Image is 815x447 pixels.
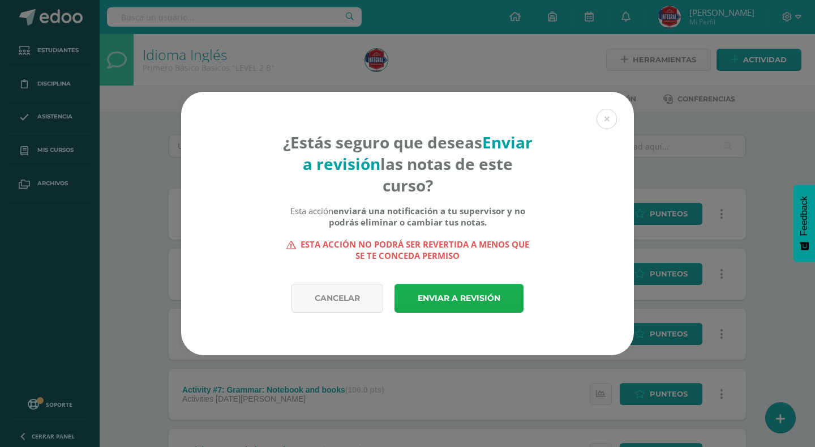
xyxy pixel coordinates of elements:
button: Feedback - Mostrar encuesta [793,185,815,262]
div: Esta acción [282,205,533,228]
h4: ¿Estás seguro que deseas las notas de este curso? [282,131,533,196]
strong: Esta acción no podrá ser revertida a menos que se te conceda permiso [282,239,533,261]
button: Close (Esc) [597,109,617,129]
a: Enviar a revisión [394,284,524,313]
a: Cancelar [291,284,383,313]
b: enviará una notificación a tu supervisor y no podrás eliminar o cambiar tus notas. [329,205,525,228]
strong: Enviar a revisión [303,131,533,174]
span: Feedback [799,196,809,236]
